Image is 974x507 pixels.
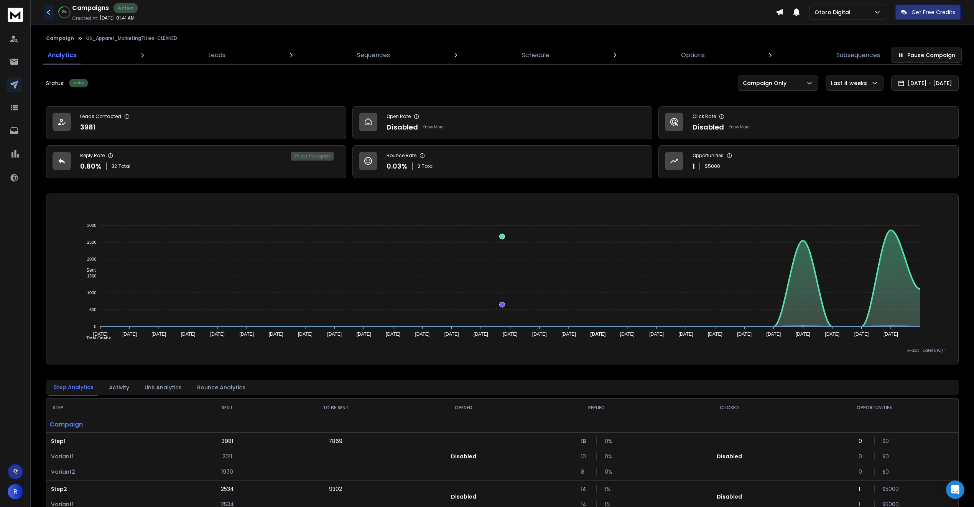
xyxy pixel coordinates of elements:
p: Campaign Only [743,79,790,87]
tspan: [DATE] [444,331,459,337]
p: US_Apparel_MarketingTitles-CLEANED [86,35,177,41]
p: 0 % [605,437,612,445]
tspan: [DATE] [620,331,635,337]
p: Created At: [72,15,98,21]
h1: Campaigns [72,3,109,13]
p: Last 4 weeks [831,79,870,87]
div: Active [114,3,138,13]
button: Get Free Credits [895,5,961,20]
th: SENT [186,399,269,417]
p: 2011 [222,453,232,460]
p: $ 5000 [882,485,890,493]
p: Bounce Rate [387,153,416,159]
th: OPENED [403,399,525,417]
span: Sent [81,267,96,273]
tspan: 500 [89,307,96,312]
p: Leads [208,51,225,60]
th: CLICKED [668,399,790,417]
p: 1 [859,485,866,493]
p: 0 [859,468,866,476]
th: STEP [46,399,186,417]
tspan: 1500 [87,274,96,278]
p: 14 [581,485,589,493]
p: Subsequences [836,51,880,60]
tspan: [DATE] [357,331,371,337]
p: 0 [859,437,866,445]
p: 1 [693,161,695,172]
a: Options [676,46,709,64]
p: Sequences [357,51,390,60]
p: Step 2 [51,485,181,493]
tspan: [DATE] [181,331,196,337]
p: 1 % [605,485,612,493]
button: R [8,484,23,499]
a: Sequences [352,46,395,64]
p: Know More [423,124,444,130]
p: 0.03 % [387,161,408,172]
div: Open Intercom Messenger [946,481,964,499]
button: Step Analytics [49,379,98,396]
tspan: [DATE] [122,331,137,337]
a: Opportunities1$5000 [658,145,959,178]
p: Analytics [48,51,77,60]
p: 10 [581,453,589,460]
tspan: [DATE] [737,331,752,337]
p: 3981 [80,122,95,133]
tspan: [DATE] [327,331,342,337]
p: Variant 2 [51,468,181,476]
p: 21 % [62,10,67,15]
p: $ 5000 [705,163,720,169]
p: Campaign [46,417,186,432]
p: Schedule [522,51,550,60]
tspan: 2500 [87,240,96,244]
p: 7869 [329,437,342,445]
p: 8 [581,468,589,476]
p: Disabled [451,453,476,460]
tspan: [DATE] [767,331,781,337]
button: Link Analytics [140,379,186,396]
tspan: [DATE] [650,331,664,337]
button: Pause Campaign [891,48,962,63]
span: Total Opens [81,336,111,341]
tspan: 1000 [87,290,96,295]
tspan: [DATE] [474,331,489,337]
tspan: 3000 [87,223,96,228]
p: Disabled [717,493,742,500]
tspan: [DATE] [796,331,810,337]
tspan: [DATE] [93,331,108,337]
tspan: [DATE] [884,331,898,337]
tspan: [DATE] [562,331,576,337]
a: Click RateDisabledKnow More [658,106,959,139]
p: Step 1 [51,437,181,445]
tspan: [DATE] [679,331,693,337]
p: 3981 [222,437,233,445]
p: [DATE] 01:41 AM [100,15,135,21]
span: 2 [418,163,420,169]
tspan: [DATE] [298,331,313,337]
p: 0 % [605,468,612,476]
p: Options [681,51,705,60]
span: 32 [112,163,117,169]
tspan: [DATE] [386,331,400,337]
th: TO BE SENT [268,399,403,417]
tspan: [DATE] [854,331,869,337]
tspan: [DATE] [532,331,547,337]
p: Disabled [387,122,418,133]
a: Open RateDisabledKnow More [352,106,653,139]
a: Analytics [43,46,81,64]
p: 9302 [329,485,342,493]
p: x-axis : Date(UTC) [59,348,946,353]
tspan: 0 [94,324,97,329]
p: Disabled [451,493,476,500]
p: Get Free Credits [911,8,955,16]
tspan: [DATE] [240,331,254,337]
p: Disabled [717,453,742,460]
a: Bounce Rate0.03%2Total [352,145,653,178]
p: Variant 1 [51,453,181,460]
p: Otoro Digital [814,8,854,16]
tspan: [DATE] [503,331,518,337]
p: Leads Contacted [80,113,121,120]
span: Total [118,163,130,169]
button: Campaign [46,35,74,41]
